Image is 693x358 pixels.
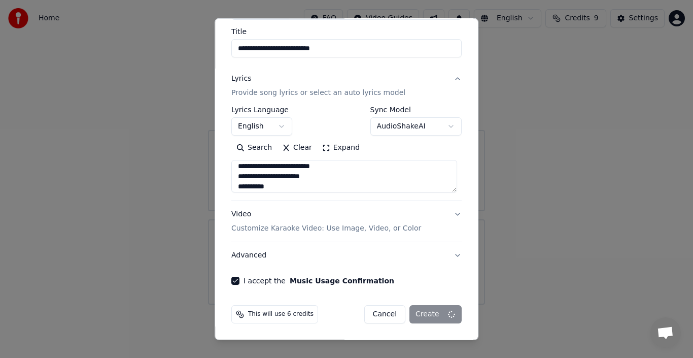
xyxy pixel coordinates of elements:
label: Title [231,28,462,35]
button: LyricsProvide song lyrics or select an auto lyrics model [231,66,462,106]
button: Advanced [231,242,462,269]
p: Customize Karaoke Video: Use Image, Video, or Color [231,223,421,234]
span: This will use 6 credits [248,310,314,318]
div: Video [231,209,421,234]
label: I accept the [244,277,394,284]
button: Expand [317,140,365,156]
p: Provide song lyrics or select an auto lyrics model [231,88,405,98]
button: I accept the [290,277,394,284]
button: Clear [277,140,317,156]
button: VideoCustomize Karaoke Video: Use Image, Video, or Color [231,201,462,242]
label: Sync Model [370,106,462,113]
button: Search [231,140,277,156]
button: Cancel [364,305,405,323]
label: Lyrics Language [231,106,292,113]
div: LyricsProvide song lyrics or select an auto lyrics model [231,106,462,201]
div: Lyrics [231,74,251,84]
